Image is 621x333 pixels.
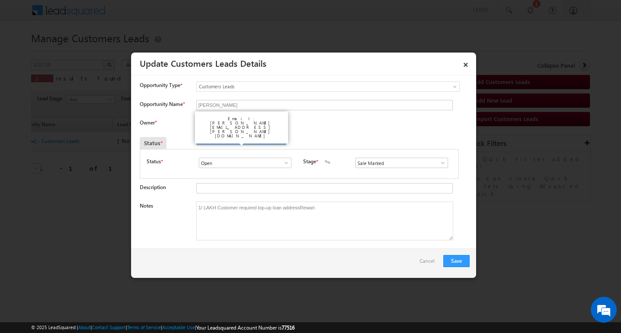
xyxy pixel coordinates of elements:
a: About [78,324,91,330]
span: Customers Leads [197,83,424,90]
input: Type to Search [355,158,448,168]
label: Stage [303,158,316,165]
a: Acceptable Use [162,324,195,330]
span: © 2025 LeadSquared | | | | | [31,324,295,332]
label: Description [140,184,166,190]
label: Notes [140,202,153,209]
label: Opportunity Name [140,101,185,107]
textarea: Type your message and click 'Submit' [11,80,157,258]
label: Status [147,158,161,165]
span: 77516 [282,324,295,331]
div: Status [140,137,166,149]
input: Type to Search [199,158,292,168]
a: Update Customers Leads Details [140,57,267,69]
label: Owner [140,119,157,126]
a: Show All Items [435,159,446,167]
img: d_60004797649_company_0_60004797649 [15,45,36,56]
a: Cancel [420,255,439,271]
a: Terms of Service [127,324,161,330]
div: Minimize live chat window [141,4,162,25]
a: Show All Items [279,159,289,167]
div: Email: [PERSON_NAME][EMAIL_ADDRESS][PERSON_NAME][DOMAIN_NAME] [198,114,285,140]
div: Leave a message [45,45,145,56]
em: Submit [126,265,157,277]
a: Contact Support [92,324,126,330]
a: × [458,56,473,71]
a: Customers Leads [196,81,460,92]
span: Your Leadsquared Account Number is [196,324,295,331]
span: Opportunity Type [140,81,180,89]
button: Save [443,255,470,267]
